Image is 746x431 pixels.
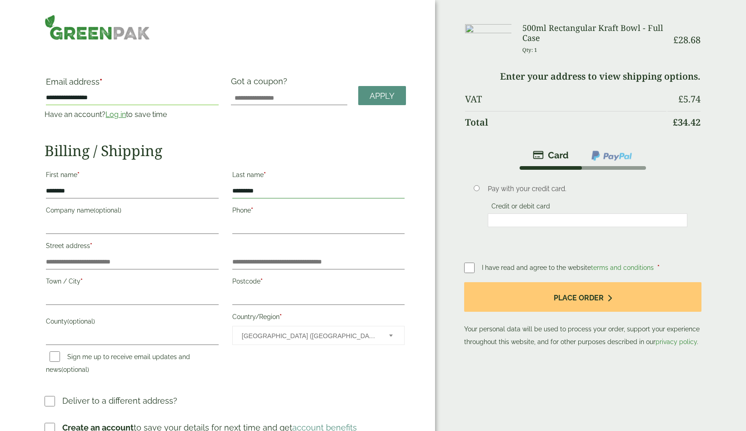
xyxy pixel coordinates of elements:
span: Country/Region [232,326,405,345]
iframe: Secure card payment input frame [491,216,685,224]
label: Company name [46,204,218,219]
label: County [46,315,218,330]
p: Have an account? to save time [45,109,220,120]
abbr: required [80,278,83,285]
label: First name [46,168,218,184]
label: Phone [232,204,405,219]
a: terms and conditions [591,264,654,271]
small: Qty: 1 [522,46,537,53]
img: stripe.png [533,150,569,161]
label: Country/Region [232,310,405,326]
p: Deliver to a different address? [62,395,177,407]
bdi: 34.42 [673,116,701,128]
label: Town / City [46,275,218,290]
label: Postcode [232,275,405,290]
abbr: required [260,278,263,285]
button: Place order [464,282,701,312]
p: Pay with your credit card. [488,184,687,194]
abbr: required [100,77,102,86]
th: Total [465,111,666,133]
a: privacy policy [656,338,697,345]
h3: 500ml Rectangular Kraft Bowl - Full Case [522,23,666,43]
span: Apply [370,91,395,101]
th: VAT [465,88,666,110]
a: Apply [358,86,406,106]
label: Street address [46,239,218,255]
label: Got a coupon? [231,76,291,91]
a: Log in [105,110,126,119]
span: I have read and agree to the website [482,264,656,271]
span: (optional) [67,318,95,325]
span: £ [673,34,678,46]
td: Enter your address to view shipping options. [465,66,700,87]
span: £ [673,116,678,128]
abbr: required [77,171,80,178]
label: Credit or debit card [488,203,554,213]
span: (optional) [61,366,89,373]
img: GreenPak Supplies [45,15,150,40]
label: Sign me up to receive email updates and news [46,353,190,376]
bdi: 28.68 [673,34,701,46]
input: Sign me up to receive email updates and news(optional) [50,351,60,362]
span: United Kingdom (UK) [242,326,377,345]
h2: Billing / Shipping [45,142,406,159]
p: Your personal data will be used to process your order, support your experience throughout this we... [464,282,701,348]
label: Last name [232,168,405,184]
abbr: required [264,171,266,178]
img: ppcp-gateway.png [591,150,633,162]
abbr: required [657,264,660,271]
abbr: required [251,207,253,214]
bdi: 5.74 [678,93,701,105]
span: (optional) [94,207,121,214]
abbr: required [280,313,282,320]
abbr: required [90,242,92,249]
label: Email address [46,78,218,91]
span: £ [678,93,683,105]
